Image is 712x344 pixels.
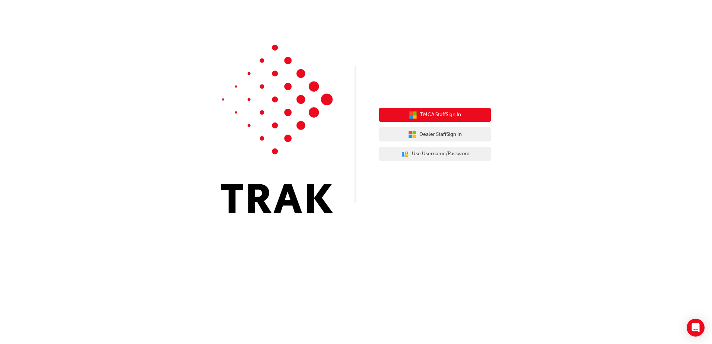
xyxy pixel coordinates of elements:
[420,111,461,119] span: TMCA Staff Sign In
[379,108,491,122] button: TMCA StaffSign In
[419,130,462,139] span: Dealer Staff Sign In
[412,150,470,158] span: Use Username/Password
[221,45,333,213] img: Trak
[379,147,491,161] button: Use Username/Password
[687,319,705,337] div: Open Intercom Messenger
[379,127,491,141] button: Dealer StaffSign In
